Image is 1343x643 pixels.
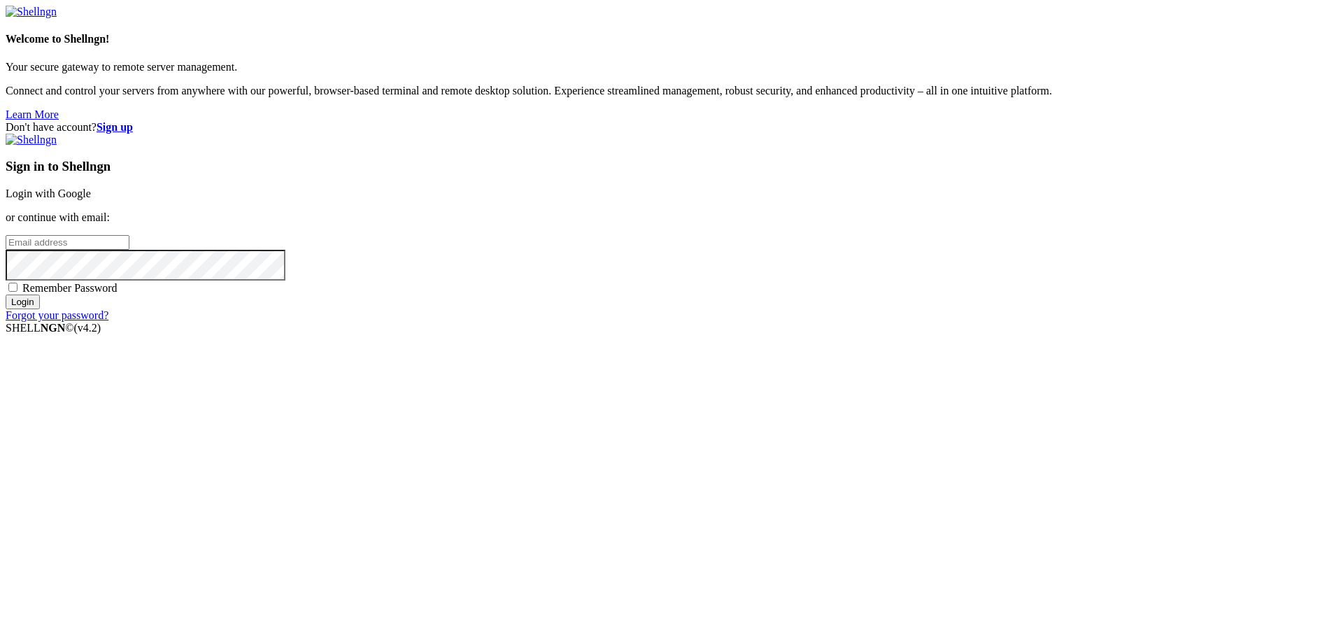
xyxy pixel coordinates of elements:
h3: Sign in to Shellngn [6,159,1337,174]
span: 4.2.0 [74,322,101,334]
h4: Welcome to Shellngn! [6,33,1337,45]
input: Login [6,295,40,309]
p: or continue with email: [6,211,1337,224]
span: Remember Password [22,282,118,294]
span: SHELL © [6,322,101,334]
b: NGN [41,322,66,334]
a: Login with Google [6,188,91,199]
p: Connect and control your servers from anywhere with our powerful, browser-based terminal and remo... [6,85,1337,97]
p: Your secure gateway to remote server management. [6,61,1337,73]
a: Learn More [6,108,59,120]
img: Shellngn [6,134,57,146]
input: Email address [6,235,129,250]
img: Shellngn [6,6,57,18]
div: Don't have account? [6,121,1337,134]
input: Remember Password [8,283,17,292]
a: Sign up [97,121,133,133]
a: Forgot your password? [6,309,108,321]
